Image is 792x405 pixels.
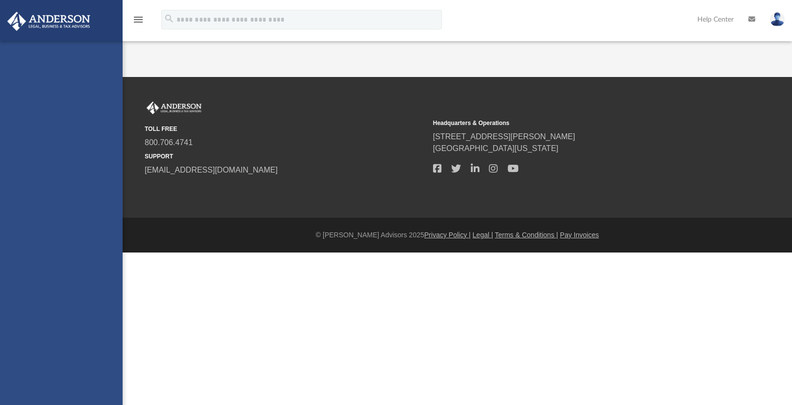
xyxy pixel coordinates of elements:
[145,166,278,174] a: [EMAIL_ADDRESS][DOMAIN_NAME]
[145,101,204,114] img: Anderson Advisors Platinum Portal
[132,19,144,25] a: menu
[433,144,559,152] a: [GEOGRAPHIC_DATA][US_STATE]
[123,230,792,240] div: © [PERSON_NAME] Advisors 2025
[473,231,493,239] a: Legal |
[145,125,426,133] small: TOLL FREE
[424,231,471,239] a: Privacy Policy |
[433,132,575,141] a: [STREET_ADDRESS][PERSON_NAME]
[145,138,193,147] a: 800.706.4741
[164,13,175,24] i: search
[495,231,558,239] a: Terms & Conditions |
[433,119,715,127] small: Headquarters & Operations
[132,14,144,25] i: menu
[145,152,426,161] small: SUPPORT
[4,12,93,31] img: Anderson Advisors Platinum Portal
[560,231,599,239] a: Pay Invoices
[770,12,785,26] img: User Pic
